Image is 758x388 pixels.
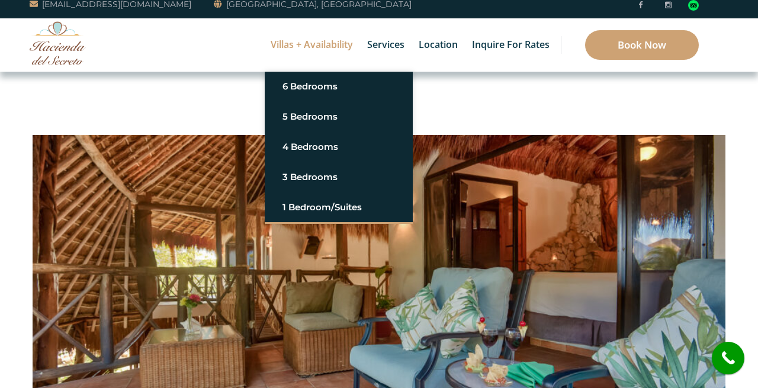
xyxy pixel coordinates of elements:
[265,18,359,72] a: Villas + Availability
[585,30,699,60] a: Book Now
[466,18,555,72] a: Inquire for Rates
[712,342,744,374] a: call
[282,76,395,97] a: 6 Bedrooms
[361,18,410,72] a: Services
[282,106,395,127] a: 5 Bedrooms
[30,21,86,65] img: Awesome Logo
[715,345,741,371] i: call
[413,18,464,72] a: Location
[282,136,395,158] a: 4 Bedrooms
[282,197,395,218] a: 1 Bedroom/Suites
[282,166,395,188] a: 3 Bedrooms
